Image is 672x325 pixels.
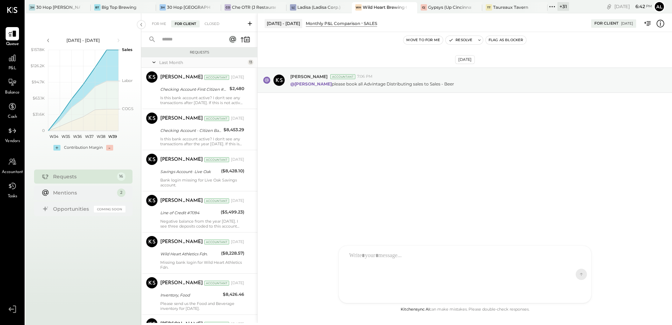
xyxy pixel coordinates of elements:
[0,100,24,120] a: Cash
[8,114,17,120] span: Cash
[160,250,219,257] div: Wild Heart Athletics Fdn.
[64,145,103,151] div: Contribution Margin
[108,134,117,139] text: W39
[204,281,229,286] div: Accountant
[5,138,20,145] span: Vendors
[231,280,244,286] div: [DATE]
[231,239,244,245] div: [DATE]
[122,78,133,83] text: Labor
[493,4,528,10] div: Taureaux Tavern
[53,189,114,196] div: Mentions
[231,198,244,204] div: [DATE]
[486,36,526,44] button: Flag as Blocker
[94,206,125,212] div: Coming Soon
[117,189,125,197] div: 2
[204,240,229,244] div: Accountant
[290,81,454,87] p: please book all Advintage Distributing sales to Sales - Beer
[145,50,254,55] div: Requests
[94,4,101,11] div: BT
[117,172,125,181] div: 16
[204,198,229,203] div: Accountant
[606,3,613,10] div: copy link
[62,134,70,139] text: W35
[621,21,633,26] div: [DATE]
[53,205,90,212] div: Opportunities
[160,86,227,93] div: Checking Account-First Citizen #0193
[32,79,45,84] text: $94.7K
[230,85,244,92] div: $2,480
[33,112,45,117] text: $31.6K
[232,4,276,10] div: Che OTR (J Restaurant LLC) - Ignite
[73,134,82,139] text: W36
[654,1,665,12] button: Al
[29,4,35,11] div: 3H
[0,27,24,47] a: Queue
[231,157,244,162] div: [DATE]
[160,168,219,175] div: Savings Account- Live Oak
[148,20,170,27] div: For Me
[122,106,134,111] text: COGS
[446,36,475,44] button: Resolve
[160,238,203,246] div: [PERSON_NAME]
[221,250,244,257] div: ($8,228.57)
[36,4,80,10] div: 30 Hop [PERSON_NAME] Summit
[594,21,619,26] div: For Client
[306,20,360,26] div: Monthly P&L Comparison
[486,4,492,11] div: TT
[5,90,20,96] span: Balance
[160,127,221,134] div: Checking Account - Citizen Bank
[221,209,244,216] div: ($5,499.23)
[33,96,45,101] text: $63.1K
[204,75,229,80] div: Accountant
[290,4,296,11] div: L(
[85,134,93,139] text: W37
[2,169,23,176] span: Accountant
[160,292,221,299] div: Inventory, Food
[455,55,475,64] div: [DATE]
[102,4,136,10] div: Big Top Brewing
[160,197,203,204] div: [PERSON_NAME]
[204,157,229,162] div: Accountant
[297,4,341,10] div: Ladisa (Ladisa Corp.) - Ignite
[265,19,302,28] div: [DATE] - [DATE]
[0,76,24,96] a: Balance
[290,74,328,79] span: [PERSON_NAME]
[167,4,211,10] div: 30 Hop [GEOGRAPHIC_DATA]
[231,116,244,121] div: [DATE]
[122,47,133,52] text: Sales
[53,173,114,180] div: Requests
[50,134,59,139] text: W34
[160,4,166,11] div: 3H
[0,155,24,176] a: Accountant
[0,51,24,72] a: P&L
[160,301,244,311] div: Please send us the Food and Beverage inventory for [DATE].
[363,4,407,10] div: Wild Heart Brewing Company
[225,4,231,11] div: CO
[224,126,244,133] div: $8,453.29
[160,219,244,229] div: Negative balance from the year [DATE]. I see three deposits coded to this account which has broug...
[31,63,45,68] text: $126.2K
[160,156,203,163] div: [PERSON_NAME]
[31,47,45,52] text: $157.8K
[160,136,244,146] div: Is this bank account active? I don't see any transactions after the year [DATE]. If this is not a...
[364,20,377,26] div: SALES
[160,280,203,287] div: [PERSON_NAME]
[171,20,200,27] div: For Client
[42,128,45,133] text: 0
[428,4,472,10] div: Gypsys (Up Cincinnati LLC) - Ignite
[248,59,253,65] div: 13
[53,37,113,43] div: [DATE] - [DATE]
[8,65,17,72] span: P&L
[421,4,427,11] div: G(
[223,291,244,298] div: $8,426.46
[290,81,332,87] strong: @[PERSON_NAME]
[160,74,203,81] div: [PERSON_NAME]
[403,36,443,44] button: Move to for me
[96,134,105,139] text: W38
[8,193,17,200] span: Tasks
[53,145,60,151] div: +
[160,115,203,122] div: [PERSON_NAME]
[160,260,244,270] div: Missing bank login for Wild Heart Athletics Fdn.
[204,116,229,121] div: Accountant
[160,95,244,105] div: Is this bank account active? I don't see any transactions after [DATE]. If this is not active the...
